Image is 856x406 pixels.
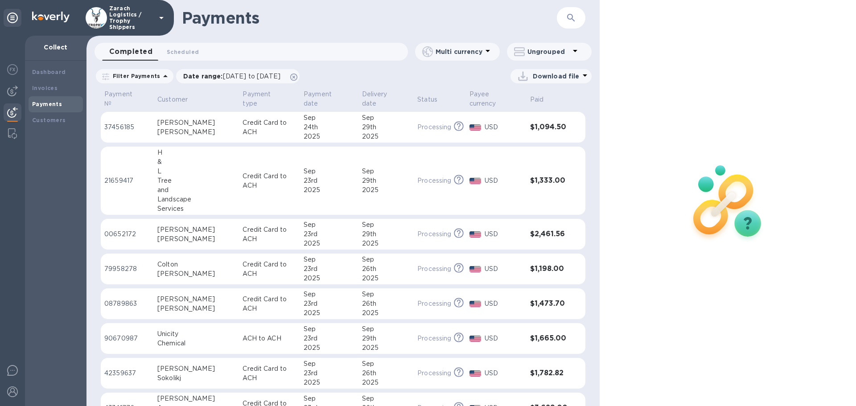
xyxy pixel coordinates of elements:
[157,364,235,373] div: [PERSON_NAME]
[485,123,523,132] p: USD
[157,148,235,157] div: H
[417,123,451,132] p: Processing
[104,123,150,132] p: 37456185
[243,364,296,383] p: Credit Card to ACH
[417,369,451,378] p: Processing
[469,124,481,131] img: USD
[104,334,150,343] p: 90670987
[32,12,70,22] img: Logo
[304,324,355,334] div: Sep
[469,266,481,272] img: USD
[104,90,150,108] span: Payment №
[243,172,296,190] p: Credit Card to ACH
[362,90,411,108] span: Delivery date
[157,329,235,339] div: Unicity
[157,234,235,244] div: [PERSON_NAME]
[157,339,235,348] div: Chemical
[157,118,235,127] div: [PERSON_NAME]
[362,176,411,185] div: 29th
[485,334,523,343] p: USD
[362,334,411,343] div: 29th
[485,264,523,274] p: USD
[527,47,570,56] p: Ungrouped
[530,334,568,343] h3: $1,665.00
[304,176,355,185] div: 23rd
[243,334,296,343] p: ACH to ACH
[417,264,451,274] p: Processing
[362,343,411,353] div: 2025
[304,230,355,239] div: 23rd
[157,260,235,269] div: Colton
[485,230,523,239] p: USD
[183,72,285,81] p: Date range :
[362,230,411,239] div: 29th
[417,334,451,343] p: Processing
[304,290,355,299] div: Sep
[469,370,481,377] img: USD
[109,72,160,80] p: Filter Payments
[104,264,150,274] p: 79958278
[7,64,18,75] img: Foreign exchange
[469,90,511,108] p: Payee currency
[362,369,411,378] div: 26th
[417,299,451,308] p: Processing
[157,95,199,104] span: Customer
[304,308,355,318] div: 2025
[243,260,296,279] p: Credit Card to ACH
[157,373,235,383] div: Sokolikj
[362,264,411,274] div: 26th
[362,220,411,230] div: Sep
[304,90,343,108] p: Payment date
[362,239,411,248] div: 2025
[417,95,449,104] span: Status
[104,299,150,308] p: 08789863
[243,90,285,108] p: Payment type
[530,299,568,308] h3: $1,473.70
[417,230,451,239] p: Processing
[417,95,437,104] p: Status
[304,255,355,264] div: Sep
[176,69,300,83] div: Date range:[DATE] to [DATE]
[32,101,62,107] b: Payments
[362,123,411,132] div: 29th
[182,8,557,27] h1: Payments
[304,132,355,141] div: 2025
[469,231,481,238] img: USD
[485,369,523,378] p: USD
[304,378,355,387] div: 2025
[32,43,79,52] p: Collect
[304,274,355,283] div: 2025
[104,230,150,239] p: 00652172
[304,113,355,123] div: Sep
[533,72,580,81] p: Download file
[304,167,355,176] div: Sep
[157,127,235,137] div: [PERSON_NAME]
[4,9,21,27] div: Unpin categories
[417,176,451,185] p: Processing
[304,239,355,248] div: 2025
[157,225,235,234] div: [PERSON_NAME]
[362,308,411,318] div: 2025
[362,185,411,195] div: 2025
[304,394,355,403] div: Sep
[304,185,355,195] div: 2025
[469,178,481,184] img: USD
[362,359,411,369] div: Sep
[32,117,66,123] b: Customers
[243,118,296,137] p: Credit Card to ACH
[157,304,235,313] div: [PERSON_NAME]
[104,369,150,378] p: 42359637
[362,113,411,123] div: Sep
[362,290,411,299] div: Sep
[304,299,355,308] div: 23rd
[530,265,568,273] h3: $1,198.00
[304,123,355,132] div: 24th
[104,176,150,185] p: 21659417
[469,301,481,307] img: USD
[469,90,523,108] span: Payee currency
[157,157,235,167] div: &
[362,255,411,264] div: Sep
[109,5,154,30] p: Zarach Logistics / Trophy Shippers
[530,176,568,185] h3: $1,333.00
[304,264,355,274] div: 23rd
